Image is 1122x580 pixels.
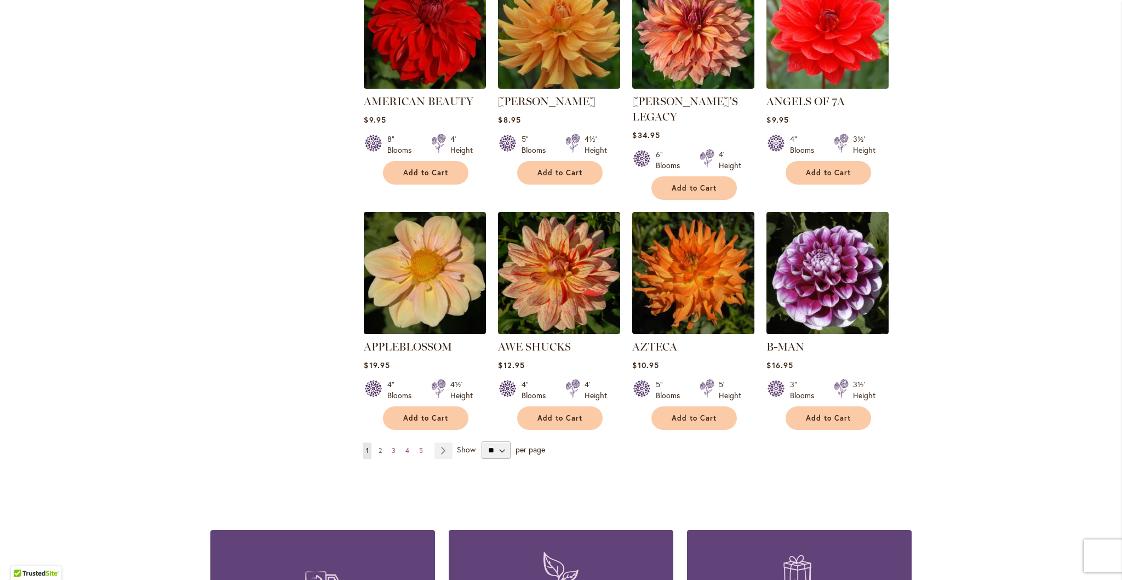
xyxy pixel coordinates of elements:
[383,161,468,185] button: Add to Cart
[498,81,620,91] a: ANDREW CHARLES
[656,149,686,171] div: 6" Blooms
[632,95,738,123] a: [PERSON_NAME]'S LEGACY
[632,340,677,353] a: AZTECA
[387,379,418,401] div: 4" Blooms
[450,134,473,156] div: 4' Height
[450,379,473,401] div: 4½' Height
[383,406,468,430] button: Add to Cart
[806,414,851,423] span: Add to Cart
[366,446,369,455] span: 1
[517,406,603,430] button: Add to Cart
[364,340,452,353] a: APPLEBLOSSOM
[632,326,754,336] a: AZTECA
[537,168,582,177] span: Add to Cart
[517,161,603,185] button: Add to Cart
[392,446,396,455] span: 3
[498,95,596,108] a: [PERSON_NAME]
[672,183,717,193] span: Add to Cart
[379,446,382,455] span: 2
[522,134,552,156] div: 5" Blooms
[364,212,486,334] img: APPLEBLOSSOM
[766,360,793,370] span: $16.95
[364,114,386,125] span: $9.95
[766,95,845,108] a: ANGELS OF 7A
[632,360,659,370] span: $10.95
[498,114,520,125] span: $8.95
[387,134,418,156] div: 8" Blooms
[632,212,754,334] img: AZTECA
[790,134,821,156] div: 4" Blooms
[364,95,473,108] a: AMERICAN BEAUTY
[585,134,607,156] div: 4½' Height
[522,379,552,401] div: 4" Blooms
[457,444,476,455] span: Show
[766,81,889,91] a: ANGELS OF 7A
[632,130,660,140] span: $34.95
[719,379,741,401] div: 5' Height
[766,340,804,353] a: B-MAN
[403,414,448,423] span: Add to Cart
[585,379,607,401] div: 4' Height
[672,414,717,423] span: Add to Cart
[405,446,409,455] span: 4
[516,444,545,455] span: per page
[719,149,741,171] div: 4' Height
[790,379,821,401] div: 3" Blooms
[403,443,412,459] a: 4
[766,212,889,334] img: B-MAN
[419,446,423,455] span: 5
[364,326,486,336] a: APPLEBLOSSOM
[786,406,871,430] button: Add to Cart
[364,360,390,370] span: $19.95
[651,176,737,200] button: Add to Cart
[632,81,754,91] a: Andy's Legacy
[8,541,39,572] iframe: Launch Accessibility Center
[766,114,788,125] span: $9.95
[786,161,871,185] button: Add to Cart
[376,443,385,459] a: 2
[853,134,875,156] div: 3½' Height
[766,326,889,336] a: B-MAN
[853,379,875,401] div: 3½' Height
[498,360,524,370] span: $12.95
[806,168,851,177] span: Add to Cart
[656,379,686,401] div: 5" Blooms
[498,326,620,336] a: AWE SHUCKS
[389,443,398,459] a: 3
[651,406,737,430] button: Add to Cart
[537,414,582,423] span: Add to Cart
[498,340,571,353] a: AWE SHUCKS
[364,81,486,91] a: AMERICAN BEAUTY
[498,212,620,334] img: AWE SHUCKS
[403,168,448,177] span: Add to Cart
[416,443,426,459] a: 5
